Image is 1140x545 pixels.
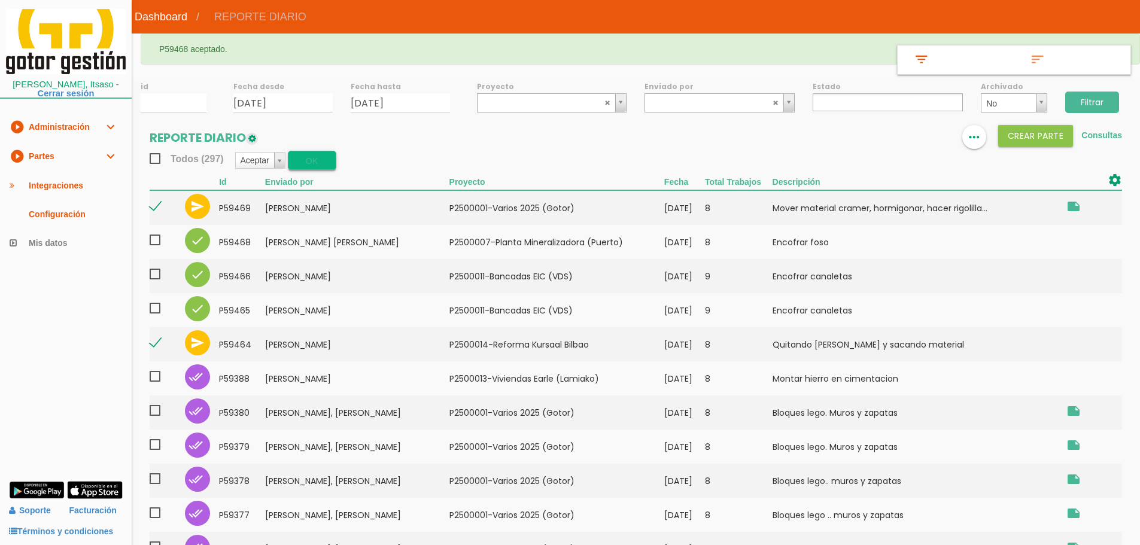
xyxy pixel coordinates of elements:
[773,190,1059,225] td: Mover material cramer, hormigonar, hacer rigolilla...
[265,293,449,327] td: [PERSON_NAME]
[705,293,772,327] td: 9
[9,481,65,499] img: google-play.png
[265,464,449,498] td: [PERSON_NAME], [PERSON_NAME]
[664,259,705,293] td: [DATE]
[664,293,705,327] td: [DATE]
[38,89,95,98] a: Cerrar sesión
[219,327,265,361] td: 59464
[705,430,772,464] td: 8
[773,498,1059,532] td: Bloques lego .. muros y zapatas
[1066,404,1081,418] i: Planta zaramillo
[189,472,203,486] i: done_all
[664,361,705,395] td: [DATE]
[189,404,203,418] i: done_all
[664,464,705,498] td: [DATE]
[705,395,772,430] td: 8
[190,199,205,214] i: send
[981,93,1047,112] a: No
[236,153,285,168] a: Aceptar
[190,267,205,282] i: check
[6,9,126,74] img: itcons-logo
[69,500,117,521] a: Facturación
[998,125,1074,147] button: Crear PARTE
[966,125,982,149] i: more_horiz
[449,395,664,430] td: P2500001-Varios 2025 (Gotor)
[189,438,203,452] i: done_all
[190,336,205,350] i: send
[103,142,117,170] i: expand_more
[664,225,705,259] td: [DATE]
[9,526,113,536] a: Términos y condiciones
[265,190,449,225] td: [PERSON_NAME]
[265,327,449,361] td: [PERSON_NAME]
[705,327,772,361] td: 8
[664,190,705,225] td: [DATE]
[664,430,705,464] td: [DATE]
[449,259,664,293] td: P2500011-Bancadas EIC (VDS)
[219,498,265,532] td: 59377
[449,361,664,395] td: P2500013-Viviendas Earle (Lamiako)
[189,370,203,384] i: done_all
[773,225,1059,259] td: Encofrar foso
[219,259,265,293] td: 59466
[449,173,664,190] th: Proyecto
[981,81,1047,92] label: Archivado
[103,112,117,141] i: expand_more
[190,302,205,316] i: check
[141,81,206,92] label: id
[233,81,333,92] label: Fecha desde
[449,430,664,464] td: P2500001-Varios 2025 (Gotor)
[705,190,772,225] td: 8
[773,293,1059,327] td: Encofrar canaletas
[773,395,1059,430] td: Bloques lego. Muros y zapatas
[265,361,449,395] td: [PERSON_NAME]
[1065,92,1119,113] input: Filtrar
[219,464,265,498] td: 59378
[190,233,205,248] i: check
[351,81,450,92] label: Fecha hasta
[1108,173,1122,187] i: settings
[219,173,265,190] th: Id
[705,498,772,532] td: 8
[773,173,1059,190] th: Descripción
[664,498,705,532] td: [DATE]
[705,259,772,293] td: 9
[664,327,705,361] td: [DATE]
[449,225,664,259] td: P2500007-Planta Mineralizadora (Puerto)
[705,173,772,190] th: Total Trabajos
[219,361,265,395] td: 59388
[10,112,24,141] i: play_circle_filled
[246,133,258,145] img: edit-1.png
[449,498,664,532] td: P2500001-Varios 2025 (Gotor)
[773,464,1059,498] td: Bloques lego.. muros y zapatas
[150,151,224,166] span: Todos (297)
[664,395,705,430] td: [DATE]
[449,190,664,225] td: P2500001-Varios 2025 (Gotor)
[449,327,664,361] td: P2500014-Reforma Kursaal Bilbao
[898,45,1014,74] a: filter_list
[10,142,24,170] i: play_circle_filled
[141,34,1140,65] div: P59468 aceptado.
[1066,506,1081,520] i: Planta zaramillo
[67,481,123,499] img: app-store.png
[219,225,265,259] td: 59468
[912,52,931,68] i: filter_list
[773,327,1059,361] td: Quitando [PERSON_NAME] y sacando material
[773,259,1059,293] td: Encofrar canaletas
[189,506,203,520] i: done_all
[1066,472,1081,486] i: Planta zaramillo
[705,225,772,259] td: 8
[645,81,795,92] label: Enviado por
[986,94,1030,113] span: No
[998,130,1074,140] a: Crear PARTE
[773,361,1059,395] td: Montar hierro en cimentacion
[9,506,51,515] a: Soporte
[265,225,449,259] td: [PERSON_NAME] [PERSON_NAME]
[1066,438,1081,452] i: Planta zaramillo
[1014,45,1130,74] a: sort
[219,293,265,327] td: 59465
[265,430,449,464] td: [PERSON_NAME], [PERSON_NAME]
[1081,130,1122,140] a: Consultas
[664,173,705,190] th: Fecha
[241,153,269,168] span: Aceptar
